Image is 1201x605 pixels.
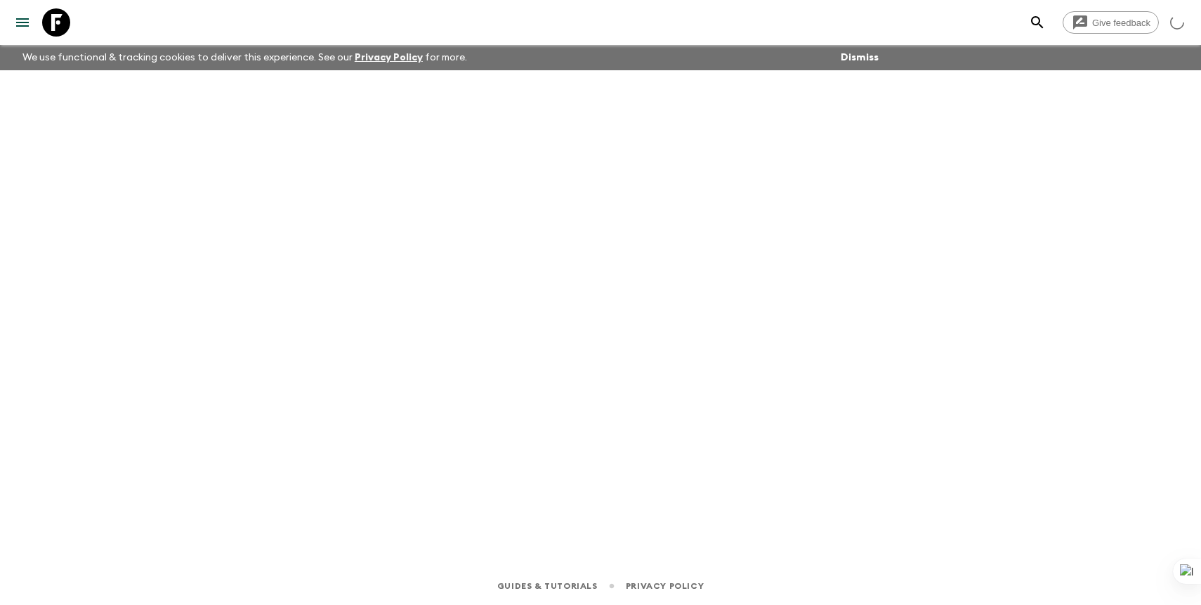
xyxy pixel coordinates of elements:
button: search adventures [1023,8,1051,37]
a: Give feedback [1063,11,1159,34]
p: We use functional & tracking cookies to deliver this experience. See our for more. [17,45,473,70]
span: Give feedback [1084,18,1158,28]
a: Privacy Policy [355,53,423,63]
a: Guides & Tutorials [497,578,598,594]
a: Privacy Policy [626,578,704,594]
button: menu [8,8,37,37]
button: Dismiss [837,48,882,67]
